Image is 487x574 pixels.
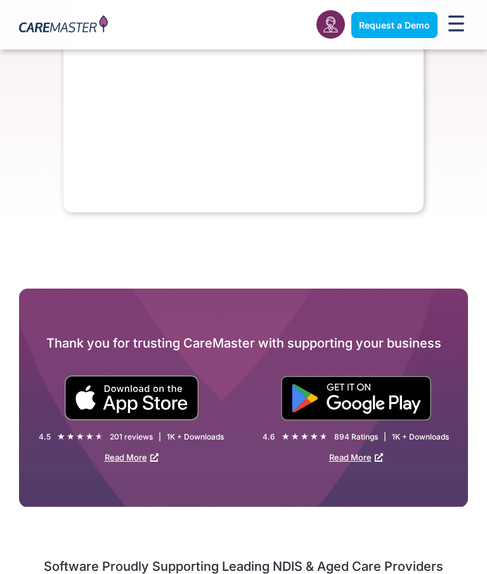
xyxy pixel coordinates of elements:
a: Request a Demo [351,12,438,38]
i: ★ [320,430,328,443]
div: 894 Ratings | 1K + Downloads [334,431,449,442]
i: ★ [57,430,65,443]
i: ★ [310,430,318,443]
img: small black download on the apple app store button. [64,375,199,421]
i: ★ [67,430,75,443]
div: Menu Toggle [444,11,468,39]
div: 4.6/5 [282,430,328,443]
div: 4.5 [39,431,51,442]
img: "Get is on" Black Google play button. [281,376,431,421]
i: ★ [301,430,309,443]
h2: Thank you for trusting CareMaster with supporting your business [19,333,468,353]
a: Read More [105,452,159,462]
i: ★ [291,430,299,443]
i: ★ [86,430,94,443]
i: ★ [282,430,290,443]
img: CareMaster Logo [19,15,108,35]
span: Request a Demo [359,20,430,30]
a: Read More [329,452,383,462]
div: 201 reviews | 1K + Downloads [110,431,224,442]
div: 4.6 [263,431,275,442]
div: 4.5/5 [57,430,103,443]
i: ★ [76,430,84,443]
i: ★ [95,430,103,443]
